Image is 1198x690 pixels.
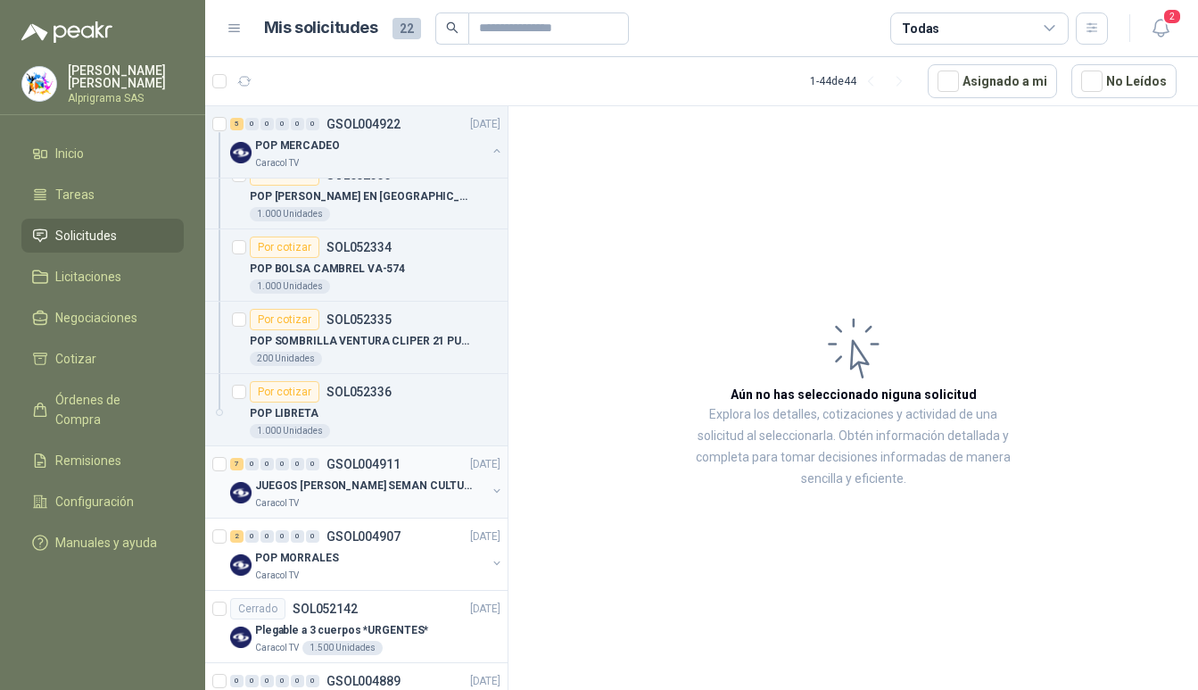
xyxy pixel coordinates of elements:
p: Caracol TV [255,569,299,583]
p: Explora los detalles, cotizaciones y actividad de una solicitud al seleccionarla. Obtén informaci... [687,404,1020,490]
button: No Leídos [1071,64,1177,98]
div: 0 [306,675,319,687]
a: 7 0 0 0 0 0 GSOL004911[DATE] Company LogoJUEGOS [PERSON_NAME] SEMAN CULTURALCaracol TV [230,453,504,511]
a: Por cotizarSOL052333POP [PERSON_NAME] EN [GEOGRAPHIC_DATA]1.000 Unidades [205,157,508,229]
p: [DATE] [470,116,500,133]
p: Caracol TV [255,156,299,170]
p: [DATE] [470,601,500,618]
a: Inicio [21,137,184,170]
div: 0 [276,530,289,543]
a: Solicitudes [21,219,184,253]
a: Por cotizarSOL052334POP BOLSA CAMBREL VA-5741.000 Unidades [205,229,508,302]
a: Órdenes de Compra [21,383,184,436]
img: Company Logo [230,554,252,576]
button: 2 [1144,12,1177,45]
button: Asignado a mi [928,64,1057,98]
p: Caracol TV [255,641,299,655]
div: 0 [260,530,274,543]
div: 0 [291,530,304,543]
p: SOL052336 [326,386,392,398]
div: 1.500 Unidades [302,641,383,655]
div: 0 [260,118,274,130]
div: 0 [245,458,259,470]
div: 2 [230,530,244,543]
p: GSOL004907 [326,530,401,543]
p: [DATE] [470,456,500,473]
div: Por cotizar [250,381,319,403]
div: Por cotizar [250,309,319,330]
div: 5 [230,118,244,130]
span: Cotizar [55,349,96,369]
span: Remisiones [55,451,121,470]
p: JUEGOS [PERSON_NAME] SEMAN CULTURAL [255,478,477,495]
span: Inicio [55,144,84,163]
div: 0 [306,118,319,130]
a: 5 0 0 0 0 0 GSOL004922[DATE] Company LogoPOP MERCADEOCaracol TV [230,113,504,170]
div: 200 Unidades [250,352,322,366]
div: 7 [230,458,244,470]
p: Caracol TV [255,496,299,511]
div: 1.000 Unidades [250,207,330,221]
p: SOL052335 [326,313,392,326]
p: [DATE] [470,528,500,545]
p: GSOL004911 [326,458,401,470]
p: Plegable a 3 cuerpos *URGENTES* [255,622,428,639]
span: Negociaciones [55,308,137,328]
div: 0 [306,458,319,470]
div: 0 [306,530,319,543]
h1: Mis solicitudes [264,15,378,41]
p: [DATE] [470,673,500,690]
a: Licitaciones [21,260,184,294]
span: Licitaciones [55,267,121,287]
div: 0 [291,675,304,687]
div: 0 [276,118,289,130]
a: Cotizar [21,342,184,376]
p: GSOL004922 [326,118,401,130]
p: POP BOLSA CAMBREL VA-574 [250,261,405,278]
div: 0 [230,675,244,687]
p: POP [PERSON_NAME] EN [GEOGRAPHIC_DATA] [250,188,472,205]
span: 2 [1162,8,1182,25]
a: Por cotizarSOL052336POP LIBRETA1.000 Unidades [205,374,508,446]
a: Negociaciones [21,301,184,335]
div: Cerrado [230,598,285,619]
span: Manuales y ayuda [55,533,157,553]
a: Manuales y ayuda [21,526,184,560]
div: 0 [260,458,274,470]
p: GSOL004889 [326,675,401,687]
p: SOL052334 [326,241,392,254]
div: 0 [245,675,259,687]
a: Remisiones [21,444,184,478]
img: Company Logo [230,627,252,648]
div: 0 [260,675,274,687]
div: Por cotizar [250,237,319,258]
h3: Aún no has seleccionado niguna solicitud [731,385,977,404]
span: search [446,21,459,34]
p: POP SOMBRILLA VENTURA CLIPER 21 PULG [250,333,472,350]
div: Todas [902,19,939,38]
a: Configuración [21,485,184,519]
p: Alprigrama SAS [68,93,184,104]
span: Solicitudes [55,226,117,245]
p: POP LIBRETA [250,405,318,422]
a: 2 0 0 0 0 0 GSOL004907[DATE] Company LogoPOP MORRALESCaracol TV [230,526,504,583]
div: 1.000 Unidades [250,424,330,438]
p: SOL052142 [293,603,358,615]
div: 0 [291,458,304,470]
div: 0 [276,675,289,687]
span: Configuración [55,492,134,511]
img: Company Logo [22,67,56,101]
span: 22 [392,18,421,39]
p: POP MERCADEO [255,137,340,154]
img: Company Logo [230,482,252,503]
a: Tareas [21,178,184,212]
p: SOL052333 [326,169,392,181]
span: Órdenes de Compra [55,390,167,429]
a: Por cotizarSOL052335POP SOMBRILLA VENTURA CLIPER 21 PULG200 Unidades [205,302,508,374]
img: Company Logo [230,142,252,163]
a: CerradoSOL052142[DATE] Company LogoPlegable a 3 cuerpos *URGENTES*Caracol TV1.500 Unidades [205,591,508,663]
img: Logo peakr [21,21,112,43]
div: 0 [245,530,259,543]
div: 0 [291,118,304,130]
p: POP MORRALES [255,550,339,567]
